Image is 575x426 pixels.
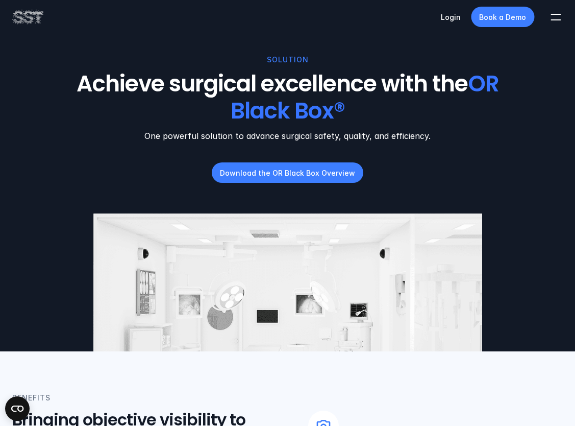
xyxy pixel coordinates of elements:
[231,68,504,126] span: OR Black Box®
[212,162,363,183] a: Download the OR Black Box Overview
[51,70,524,125] h1: Achieve surgical excellence with the
[12,392,51,404] p: BENEFITS
[12,130,563,142] p: One powerful solution to advance surgical safety, quality, and efficiency.
[220,168,355,178] p: Download the OR Black Box Overview
[471,7,534,27] a: Book a Demo
[93,214,482,424] img: Cartoon depiction of an operating room
[479,12,526,22] p: Book a Demo
[5,396,30,421] button: Open CMP widget
[267,54,309,65] p: SOLUTION
[441,13,461,21] a: Login
[12,8,43,26] img: SST logo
